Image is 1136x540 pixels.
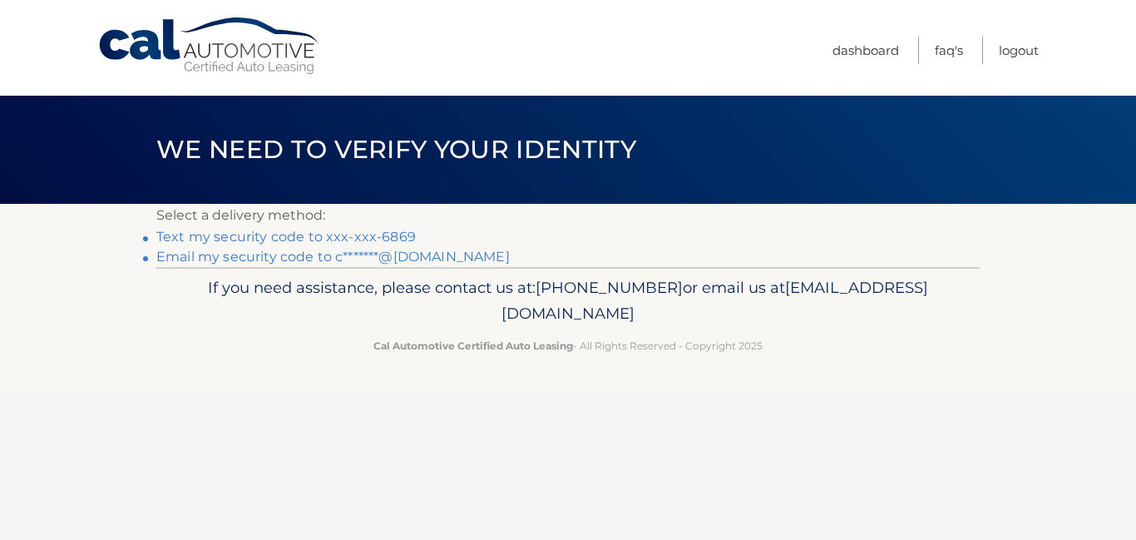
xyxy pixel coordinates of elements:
p: Select a delivery method: [156,204,980,227]
a: Text my security code to xxx-xxx-6869 [156,229,416,245]
p: If you need assistance, please contact us at: or email us at [167,275,969,328]
strong: Cal Automotive Certified Auto Leasing [373,339,573,352]
span: We need to verify your identity [156,134,636,165]
a: FAQ's [935,37,963,64]
span: [PHONE_NUMBER] [536,278,683,297]
a: Email my security code to c*******@[DOMAIN_NAME] [156,249,510,265]
a: Cal Automotive [97,17,322,76]
p: - All Rights Reserved - Copyright 2025 [167,337,969,354]
a: Logout [999,37,1039,64]
a: Dashboard [832,37,899,64]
